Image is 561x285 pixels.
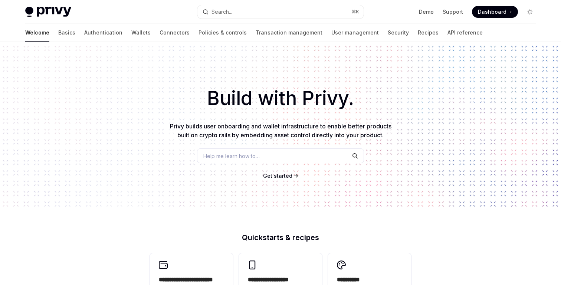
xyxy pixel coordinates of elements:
a: Authentication [84,24,122,42]
img: light logo [25,7,71,17]
a: Basics [58,24,75,42]
a: Security [388,24,409,42]
a: Transaction management [256,24,322,42]
span: Dashboard [478,8,506,16]
a: Recipes [418,24,439,42]
span: Get started [263,173,292,179]
button: Open search [197,5,364,19]
a: Support [443,8,463,16]
button: Toggle dark mode [524,6,536,18]
div: Search... [211,7,232,16]
a: Connectors [160,24,190,42]
a: User management [331,24,379,42]
h1: Build with Privy. [12,84,549,113]
a: API reference [447,24,483,42]
a: Demo [419,8,434,16]
h2: Quickstarts & recipes [150,234,411,241]
span: Privy builds user onboarding and wallet infrastructure to enable better products built on crypto ... [170,122,391,139]
a: Wallets [131,24,151,42]
a: Dashboard [472,6,518,18]
a: Get started [263,172,292,180]
a: Policies & controls [199,24,247,42]
span: Help me learn how to… [203,152,260,160]
a: Welcome [25,24,49,42]
span: ⌘ K [351,9,359,15]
